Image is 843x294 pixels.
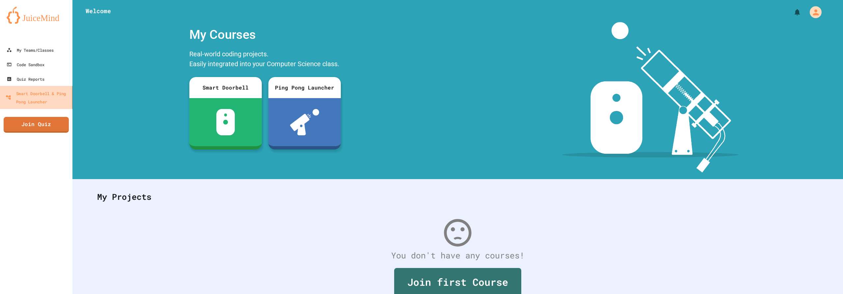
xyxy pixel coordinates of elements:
[91,184,825,210] div: My Projects
[781,7,803,18] div: My Notifications
[7,46,54,54] div: My Teams/Classes
[788,239,836,267] iframe: chat widget
[290,109,319,135] img: ppl-with-ball.png
[216,109,235,135] img: sdb-white.svg
[91,249,825,262] div: You don't have any courses!
[7,75,44,83] div: Quiz Reports
[803,5,823,20] div: My Account
[186,47,344,72] div: Real-world coding projects. Easily integrated into your Computer Science class.
[7,7,66,24] img: logo-orange.svg
[189,77,262,98] div: Smart Doorbell
[562,22,739,173] img: banner-image-my-projects.png
[815,268,836,287] iframe: chat widget
[4,117,69,133] a: Join Quiz
[6,89,69,105] div: Smart Doorbell & Ping Pong Launcher
[7,61,44,68] div: Code Sandbox
[186,22,344,47] div: My Courses
[268,77,341,98] div: Ping Pong Launcher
